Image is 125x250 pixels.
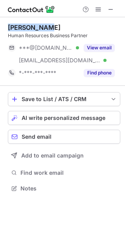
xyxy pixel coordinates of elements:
[8,167,120,178] button: Find work email
[20,185,117,192] span: Notes
[8,130,120,144] button: Send email
[22,96,107,102] div: Save to List / ATS / CRM
[8,149,120,163] button: Add to email campaign
[8,183,120,194] button: Notes
[84,44,115,52] button: Reveal Button
[8,92,120,106] button: save-profile-one-click
[8,32,120,39] div: Human Resources Business Partner
[8,5,55,14] img: ContactOut v5.3.10
[22,134,51,140] span: Send email
[8,24,61,31] div: [PERSON_NAME]
[19,44,73,51] span: ***@[DOMAIN_NAME]
[19,57,101,64] span: [EMAIL_ADDRESS][DOMAIN_NAME]
[21,152,84,159] span: Add to email campaign
[84,69,115,77] button: Reveal Button
[22,115,105,121] span: AI write personalized message
[20,169,117,176] span: Find work email
[8,111,120,125] button: AI write personalized message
